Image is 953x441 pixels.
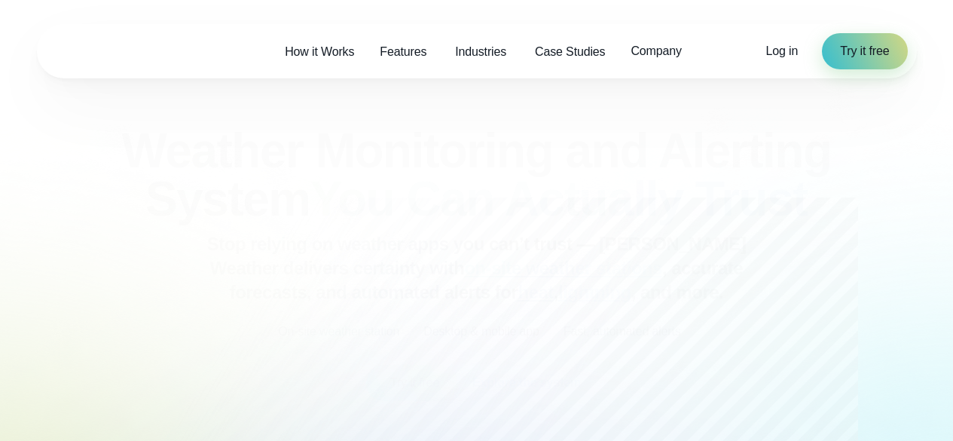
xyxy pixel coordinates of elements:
[455,43,506,61] span: Industries
[272,36,367,67] a: How it Works
[840,42,889,60] span: Try it free
[766,42,799,60] a: Log in
[535,43,605,61] span: Case Studies
[285,43,354,61] span: How it Works
[766,44,799,57] span: Log in
[631,42,681,60] span: Company
[380,43,426,61] span: Features
[522,36,618,67] a: Case Studies
[822,33,907,69] a: Try it free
